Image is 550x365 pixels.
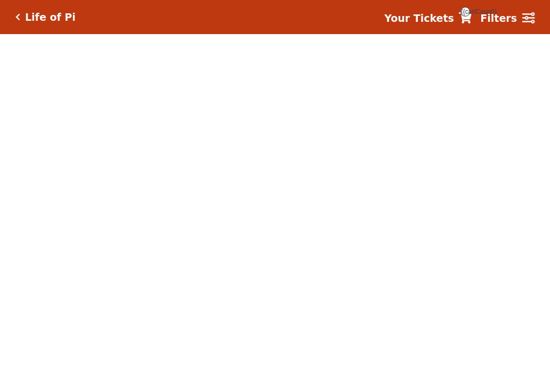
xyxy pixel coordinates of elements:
[25,11,76,23] h5: Life of Pi
[480,11,535,26] a: Filters
[15,13,20,21] a: Click here to go back to filters
[384,11,472,26] a: Your Tickets {{cartCount}}
[480,12,517,24] strong: Filters
[460,7,470,17] span: {{cartCount}}
[384,12,454,24] strong: Your Tickets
